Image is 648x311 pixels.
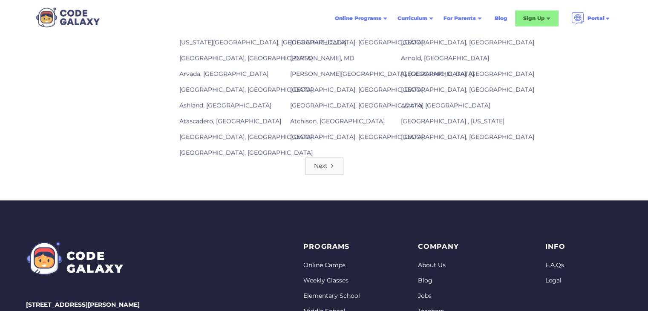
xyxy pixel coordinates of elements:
a: Blog [490,11,513,26]
a: [GEOGRAPHIC_DATA], [GEOGRAPHIC_DATA] [401,70,534,78]
a: Online Camps [303,261,360,270]
a: [GEOGRAPHIC_DATA], [GEOGRAPHIC_DATA] [179,133,313,141]
a: [GEOGRAPHIC_DATA] , [US_STATE] [401,117,504,125]
div: For Parents [444,14,476,23]
p: PROGRAMS [303,241,360,253]
a: [PERSON_NAME][GEOGRAPHIC_DATA], [GEOGRAPHIC_DATA] [290,70,474,78]
a: [GEOGRAPHIC_DATA], [GEOGRAPHIC_DATA] [401,86,534,93]
p: Company [418,241,487,253]
div: CODE GALAXY [66,250,124,275]
div: Online Programs [330,11,392,26]
a: [GEOGRAPHIC_DATA], [GEOGRAPHIC_DATA] [290,38,423,46]
a: Next Page [305,157,343,175]
a: [GEOGRAPHIC_DATA], [GEOGRAPHIC_DATA] [401,38,534,46]
a: [US_STATE][GEOGRAPHIC_DATA], [GEOGRAPHIC_DATA] [179,38,346,46]
a: [PERSON_NAME], MD [290,54,354,62]
a: [GEOGRAPHIC_DATA], [GEOGRAPHIC_DATA] [179,149,313,156]
a: [GEOGRAPHIC_DATA], [GEOGRAPHIC_DATA] [290,101,423,109]
a: Legal [545,276,565,285]
a: F.A.Qs [545,261,565,270]
a: Atchison, [GEOGRAPHIC_DATA] [290,117,385,125]
div: Curriculum [392,11,438,26]
a: About Us [418,261,487,270]
a: [GEOGRAPHIC_DATA], [GEOGRAPHIC_DATA] [179,86,313,93]
a: [GEOGRAPHIC_DATA], [GEOGRAPHIC_DATA] [179,54,313,62]
div: Next [314,161,328,170]
div: Online Programs [335,14,381,23]
div: For Parents [438,11,487,26]
a: Astoria, [GEOGRAPHIC_DATA] [401,101,490,109]
a: CODEGALAXY [26,241,140,275]
a: [GEOGRAPHIC_DATA], [GEOGRAPHIC_DATA] [290,86,423,93]
div: Sign Up [523,14,544,23]
div: Portal [588,14,605,23]
div: Portal [566,9,616,28]
div: Curriculum [397,14,427,23]
a: Ashland, [GEOGRAPHIC_DATA] [179,101,271,109]
p: info [545,241,565,253]
a: Elementary School [303,292,360,300]
a: [GEOGRAPHIC_DATA], [GEOGRAPHIC_DATA] [401,133,534,141]
a: Jobs [418,292,487,300]
a: Blog [418,276,487,285]
a: Arvada, [GEOGRAPHIC_DATA] [179,70,268,78]
a: Atascadero, [GEOGRAPHIC_DATA] [179,117,281,125]
div: Sign Up [515,10,559,26]
a: [GEOGRAPHIC_DATA], [GEOGRAPHIC_DATA] [290,133,423,141]
a: Weekly Classes [303,276,360,285]
a: Arnold, [GEOGRAPHIC_DATA] [401,54,489,62]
